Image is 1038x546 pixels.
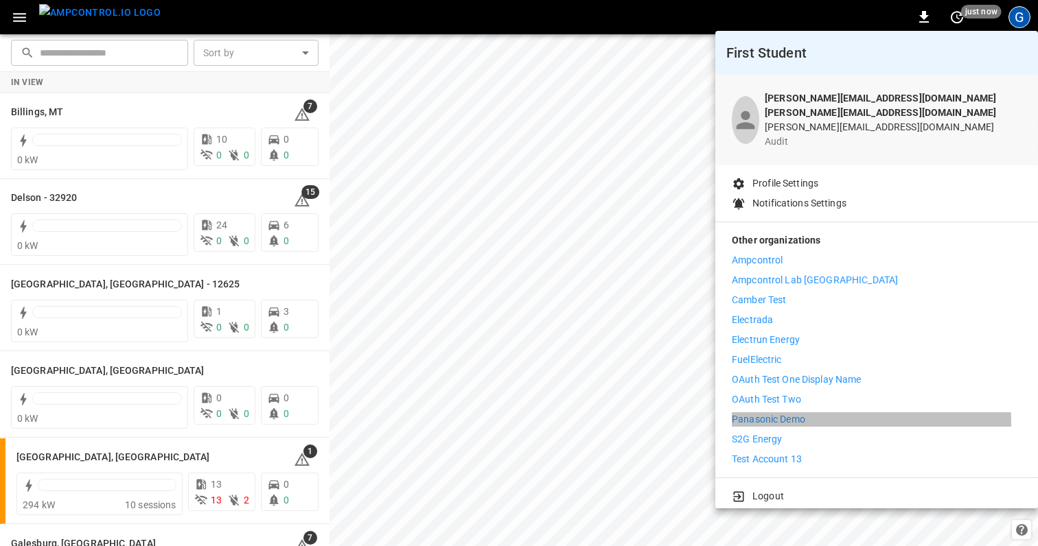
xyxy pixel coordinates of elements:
[732,353,782,367] p: FuelElectric
[765,120,1022,134] p: [PERSON_NAME][EMAIL_ADDRESS][DOMAIN_NAME]
[752,196,846,211] p: Notifications Settings
[732,293,786,307] p: Camber Test
[765,134,1022,149] p: audit
[765,93,996,118] b: [PERSON_NAME][EMAIL_ADDRESS][DOMAIN_NAME] [PERSON_NAME][EMAIL_ADDRESS][DOMAIN_NAME]
[732,273,898,287] p: Ampcontrol Lab [GEOGRAPHIC_DATA]
[732,313,773,327] p: Electrada
[732,412,805,427] p: Panasonic Demo
[726,42,1027,64] h6: First Student
[732,233,1022,253] p: Other organizations
[752,489,784,503] p: Logout
[732,333,800,347] p: Electrun Energy
[732,96,759,144] div: profile-icon
[732,392,801,407] p: OAuth Test Two
[732,452,802,466] p: Test Account 13
[752,176,818,191] p: Profile Settings
[732,253,783,268] p: Ampcontrol
[732,372,862,387] p: OAuth Test One Display Name
[732,432,782,447] p: S2G Energy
